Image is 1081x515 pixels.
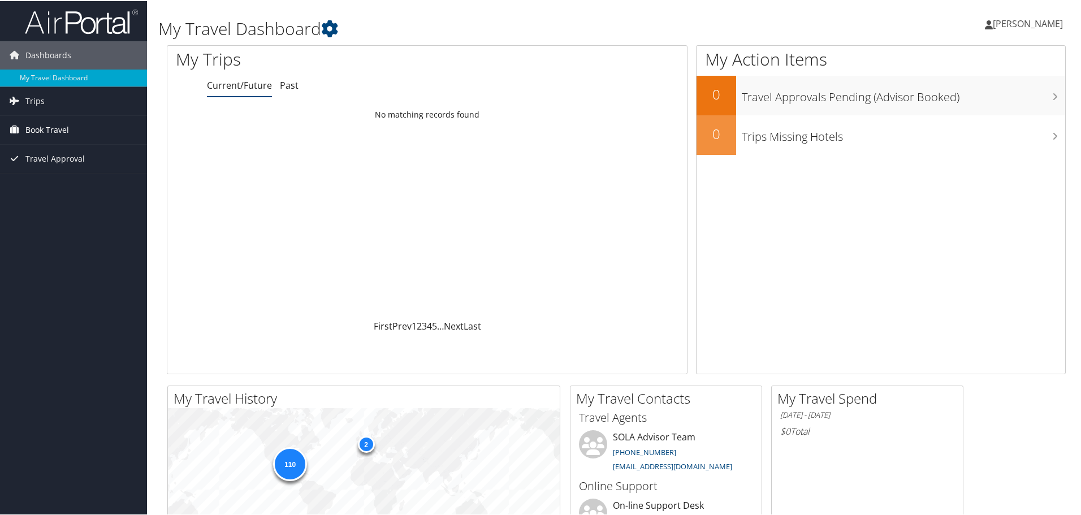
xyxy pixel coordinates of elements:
img: airportal-logo.png [25,7,138,34]
h1: My Action Items [697,46,1065,70]
a: Current/Future [207,78,272,90]
a: 4 [427,319,432,331]
a: First [374,319,392,331]
a: 3 [422,319,427,331]
li: SOLA Advisor Team [573,429,759,475]
a: [PHONE_NUMBER] [613,446,676,456]
span: [PERSON_NAME] [993,16,1063,29]
span: Travel Approval [25,144,85,172]
h1: My Trips [176,46,462,70]
h6: Total [780,424,954,436]
a: Next [444,319,464,331]
h2: 0 [697,84,736,103]
span: Book Travel [25,115,69,143]
h3: Travel Approvals Pending (Advisor Booked) [742,83,1065,104]
h2: 0 [697,123,736,142]
span: $0 [780,424,790,436]
a: Past [280,78,299,90]
h6: [DATE] - [DATE] [780,409,954,419]
a: Prev [392,319,412,331]
h1: My Travel Dashboard [158,16,769,40]
h3: Online Support [579,477,753,493]
div: 2 [357,435,374,452]
span: … [437,319,444,331]
a: 1 [412,319,417,331]
h2: My Travel Spend [777,388,963,407]
td: No matching records found [167,103,687,124]
a: 5 [432,319,437,331]
h3: Travel Agents [579,409,753,425]
span: Dashboards [25,40,71,68]
h2: My Travel History [174,388,560,407]
a: [PERSON_NAME] [985,6,1074,40]
a: Last [464,319,481,331]
span: Trips [25,86,45,114]
a: 2 [417,319,422,331]
h2: My Travel Contacts [576,388,762,407]
a: 0Travel Approvals Pending (Advisor Booked) [697,75,1065,114]
a: [EMAIL_ADDRESS][DOMAIN_NAME] [613,460,732,470]
a: 0Trips Missing Hotels [697,114,1065,154]
div: 110 [273,446,307,480]
h3: Trips Missing Hotels [742,122,1065,144]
